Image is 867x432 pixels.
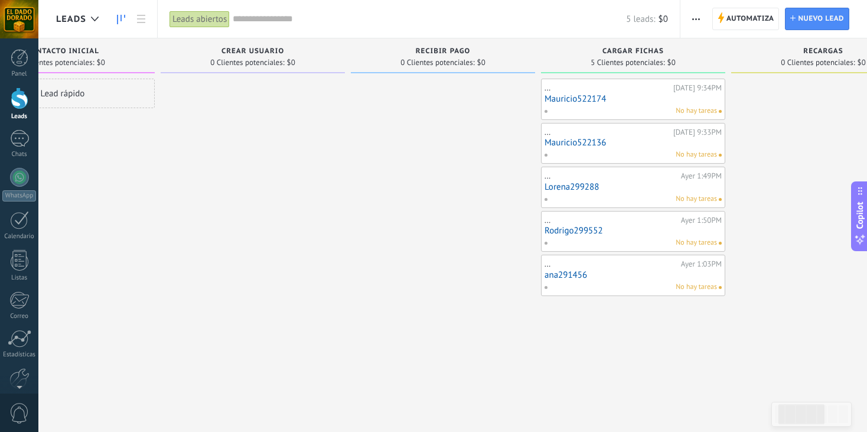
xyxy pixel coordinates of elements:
[803,47,843,56] span: Recargas
[626,14,655,25] span: 5 leads:
[477,59,485,66] span: $0
[2,70,37,78] div: Panel
[545,259,678,269] div: ...
[56,14,86,25] span: Leads
[798,8,844,30] span: Nuevo lead
[681,259,722,269] div: Ayer 1:03PM
[667,59,676,66] span: $0
[170,11,230,28] div: Leads abiertos
[681,171,722,181] div: Ayer 1:49PM
[221,47,284,56] span: Crear Usuario
[26,47,99,56] span: Contacto Inicial
[545,128,670,137] div: ...
[2,274,37,282] div: Listas
[97,59,105,66] span: $0
[676,282,717,293] span: No hay tareas
[545,83,670,93] div: ...
[719,242,722,245] span: No hay nada asignado
[591,59,664,66] span: 5 Clientes potenciales:
[719,154,722,157] span: No hay nada asignado
[210,59,284,66] span: 0 Clientes potenciales:
[545,94,722,104] a: Mauricio522174
[2,233,37,241] div: Calendario
[719,286,722,289] span: No hay nada asignado
[111,8,131,31] a: Leads
[602,47,664,56] span: Cargar Fichas
[659,14,668,25] span: $0
[2,313,37,320] div: Correo
[2,151,37,158] div: Chats
[854,202,866,229] span: Copilot
[726,8,774,30] span: Automatiza
[547,47,719,57] div: Cargar Fichas
[681,216,722,225] div: Ayer 1:50PM
[400,59,474,66] span: 0 Clientes potenciales:
[545,226,722,236] a: Rodrigo299552
[676,194,717,204] span: No hay tareas
[416,47,471,56] span: Recibir Pago
[687,8,705,30] button: Más
[673,128,722,137] div: [DATE] 9:33PM
[20,59,94,66] span: 0 Clientes potenciales:
[545,171,678,181] div: ...
[712,8,780,30] a: Automatiza
[676,106,717,116] span: No hay tareas
[357,47,529,57] div: Recibir Pago
[785,8,849,30] a: Nuevo lead
[781,59,855,66] span: 0 Clientes potenciales:
[287,59,295,66] span: $0
[2,190,36,202] div: WhatsApp
[167,47,339,57] div: Crear Usuario
[545,216,678,225] div: ...
[2,351,37,359] div: Estadísticas
[2,113,37,121] div: Leads
[545,270,722,280] a: ana291456
[719,198,722,201] span: No hay nada asignado
[676,238,717,248] span: No hay tareas
[545,138,722,148] a: Mauricio522136
[858,59,866,66] span: $0
[719,110,722,113] span: No hay nada asignado
[131,8,151,31] a: Lista
[673,83,722,93] div: [DATE] 9:34PM
[676,150,717,160] span: No hay tareas
[545,182,722,192] a: Lorena299288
